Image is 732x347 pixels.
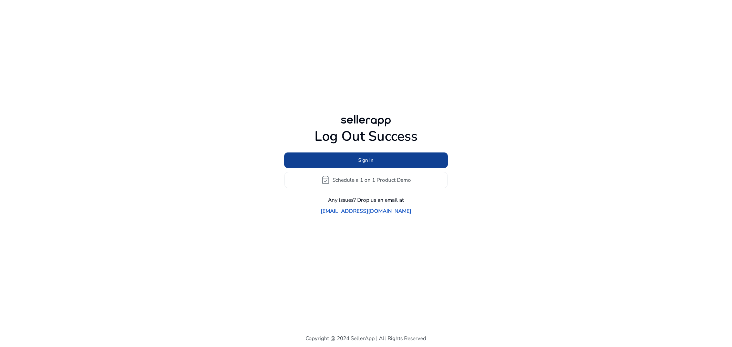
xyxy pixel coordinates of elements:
h1: Log Out Success [284,128,448,145]
a: [EMAIL_ADDRESS][DOMAIN_NAME] [321,207,411,215]
button: event_availableSchedule a 1 on 1 Product Demo [284,172,448,188]
button: Sign In [284,152,448,168]
p: Any issues? Drop us an email at [328,196,404,204]
span: Sign In [359,157,374,164]
span: event_available [321,176,330,185]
